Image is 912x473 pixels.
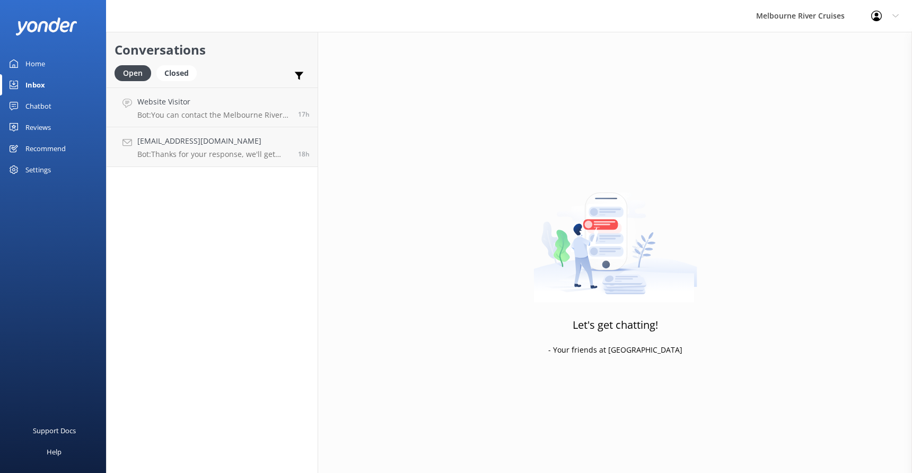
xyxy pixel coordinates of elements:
[25,95,51,117] div: Chatbot
[115,40,310,60] h2: Conversations
[25,159,51,180] div: Settings
[137,110,290,120] p: Bot: You can contact the Melbourne River Cruises team by emailing [EMAIL_ADDRESS][DOMAIN_NAME]. V...
[533,170,697,303] img: artwork of a man stealing a conversation from at giant smartphone
[298,150,310,159] span: 02:27pm 11-Aug-2025 (UTC +10:00) Australia/Sydney
[107,87,318,127] a: Website VisitorBot:You can contact the Melbourne River Cruises team by emailing [EMAIL_ADDRESS][D...
[548,344,682,356] p: - Your friends at [GEOGRAPHIC_DATA]
[115,67,156,78] a: Open
[47,441,62,462] div: Help
[156,65,197,81] div: Closed
[137,150,290,159] p: Bot: Thanks for your response, we'll get back to you as soon as we can during opening hours.
[16,17,77,35] img: yonder-white-logo.png
[573,317,658,334] h3: Let's get chatting!
[25,53,45,74] div: Home
[25,138,66,159] div: Recommend
[25,74,45,95] div: Inbox
[298,110,310,119] span: 03:47pm 11-Aug-2025 (UTC +10:00) Australia/Sydney
[137,96,290,108] h4: Website Visitor
[107,127,318,167] a: [EMAIL_ADDRESS][DOMAIN_NAME]Bot:Thanks for your response, we'll get back to you as soon as we can...
[156,67,202,78] a: Closed
[25,117,51,138] div: Reviews
[33,420,76,441] div: Support Docs
[137,135,290,147] h4: [EMAIL_ADDRESS][DOMAIN_NAME]
[115,65,151,81] div: Open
